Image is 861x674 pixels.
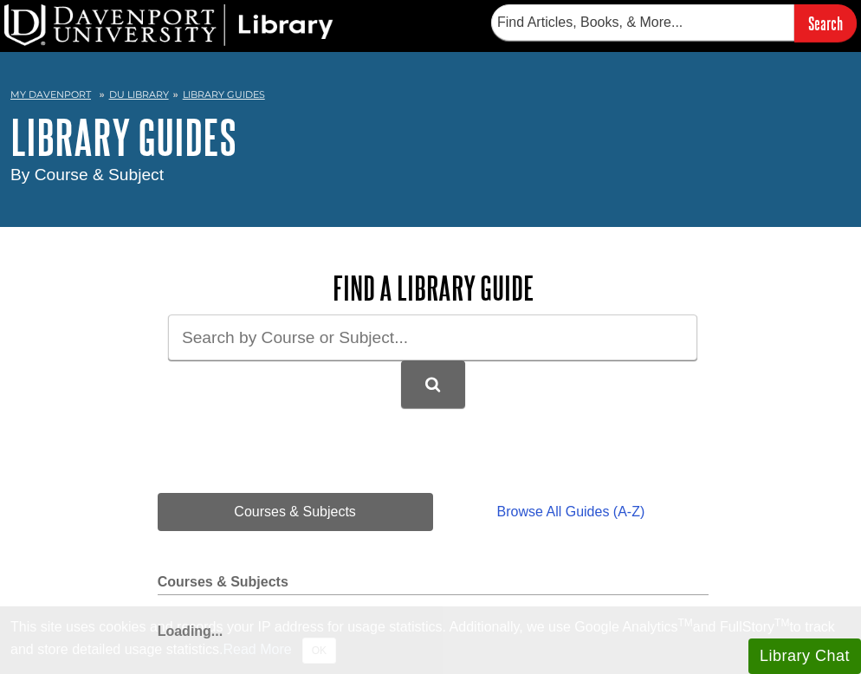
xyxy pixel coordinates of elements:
a: Library Guides [183,88,265,100]
nav: breadcrumb [10,83,851,111]
h2: Courses & Subjects [158,574,709,595]
a: Courses & Subjects [158,493,433,531]
i: Search Library Guides [425,377,440,392]
input: Find Articles, Books, & More... [491,4,794,41]
img: DU Library [4,4,333,46]
button: Library Chat [748,638,861,674]
div: Loading... [158,612,709,642]
form: Searches DU Library's articles, books, and more [491,4,857,42]
sup: TM [774,617,789,629]
a: DU Library [109,88,169,100]
input: Search by Course or Subject... [168,314,697,360]
div: This site uses cookies and records your IP address for usage statistics. Additionally, we use Goo... [10,617,851,664]
h1: Library Guides [10,111,851,163]
a: Browse All Guides (A-Z) [433,493,709,531]
input: Search [794,4,857,42]
h2: Find a Library Guide [158,270,709,306]
a: My Davenport [10,87,91,102]
div: By Course & Subject [10,163,851,188]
